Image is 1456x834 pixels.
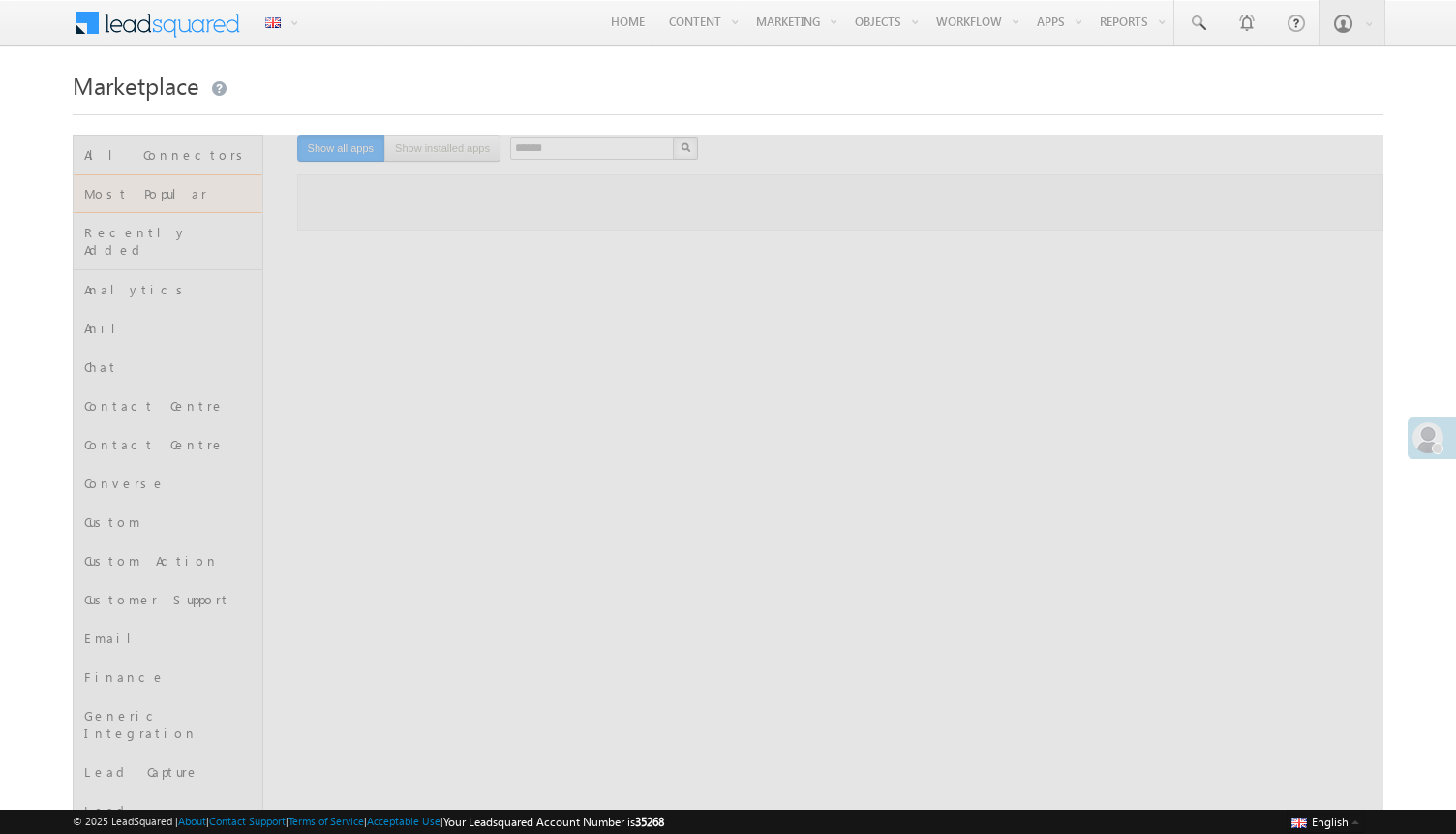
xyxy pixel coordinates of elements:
a: About [178,815,206,827]
span: © 2025 LeadSquared | | | | | [73,813,664,831]
a: Terms of Service [288,815,364,827]
button: English [1287,810,1364,833]
span: English [1312,815,1349,829]
span: Your Leadsquared Account Number is [443,815,664,829]
span: Marketplace [73,70,199,101]
a: Contact Support [209,815,286,827]
a: Acceptable Use [367,815,440,827]
span: 35268 [635,815,664,829]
